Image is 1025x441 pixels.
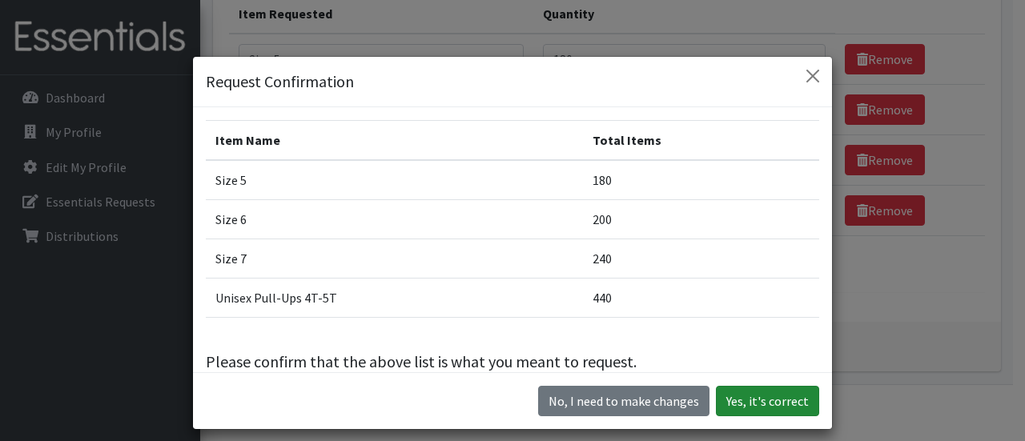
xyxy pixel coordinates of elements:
button: No I need to make changes [538,386,709,416]
td: 180 [583,160,819,200]
th: Total Items [583,121,819,161]
p: Please confirm that the above list is what you meant to request. [206,350,819,374]
th: Item Name [206,121,583,161]
td: Unisex Pull-Ups 4T-5T [206,279,583,318]
h5: Request Confirmation [206,70,354,94]
td: 440 [583,279,819,318]
td: 200 [583,200,819,239]
td: Size 5 [206,160,583,200]
td: Size 7 [206,239,583,279]
td: Size 6 [206,200,583,239]
button: Close [800,63,826,89]
td: 240 [583,239,819,279]
button: Yes, it's correct [716,386,819,416]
